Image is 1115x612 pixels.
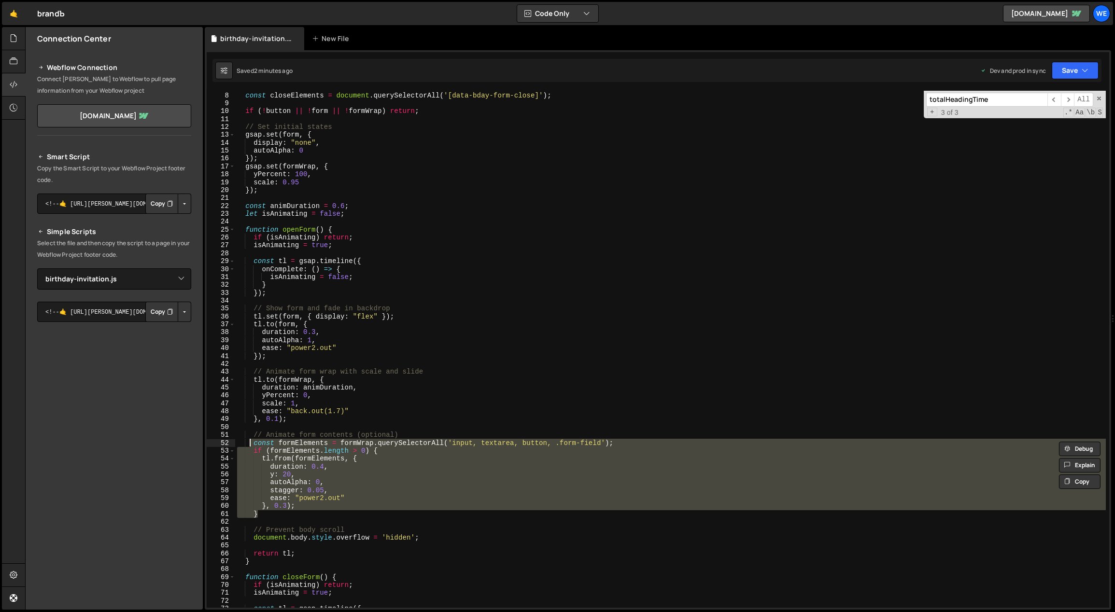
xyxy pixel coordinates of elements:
div: 44 [207,376,235,384]
div: 63 [207,526,235,534]
div: 13 [207,131,235,139]
div: 2 minutes ago [254,67,293,75]
a: 🤙 [2,2,26,25]
h2: Smart Script [37,151,191,163]
div: 15 [207,147,235,154]
div: 67 [207,557,235,565]
div: 26 [207,234,235,241]
div: 49 [207,415,235,423]
div: birthday-invitation.js [220,34,293,43]
div: 11 [207,115,235,123]
div: 68 [207,565,235,573]
div: 64 [207,534,235,542]
div: Button group with nested dropdown [145,302,191,322]
button: Explain [1059,458,1101,473]
div: 72 [207,597,235,605]
iframe: YouTube video player [37,431,192,518]
div: 50 [207,423,235,431]
div: 35 [207,305,235,312]
div: Saved [237,67,293,75]
button: Copy [1059,474,1101,489]
div: 21 [207,194,235,202]
div: 59 [207,494,235,502]
span: CaseSensitive Search [1074,108,1085,117]
div: 47 [207,400,235,407]
span: RegExp Search [1063,108,1073,117]
div: 27 [207,241,235,249]
div: 8 [207,92,235,99]
div: 18 [207,170,235,178]
div: 25 [207,226,235,234]
div: 71 [207,589,235,597]
span: Whole Word Search [1086,108,1096,117]
div: 43 [207,368,235,376]
div: 48 [207,407,235,415]
div: 54 [207,455,235,462]
span: 3 of 3 [937,109,962,116]
div: 46 [207,391,235,399]
div: 23 [207,210,235,218]
div: 69 [207,573,235,581]
div: 70 [207,581,235,589]
span: Search In Selection [1097,108,1103,117]
span: Alt-Enter [1074,93,1093,107]
div: 20 [207,186,235,194]
div: 9 [207,99,235,107]
p: Copy the Smart Script to your Webflow Project footer code. [37,163,191,186]
div: 10 [207,107,235,115]
div: 29 [207,257,235,265]
div: 42 [207,360,235,368]
button: Copy [145,194,178,214]
div: 53 [207,447,235,455]
div: 45 [207,384,235,391]
div: 52 [207,439,235,447]
div: New File [312,34,353,43]
div: 51 [207,431,235,439]
div: Dev and prod in sync [980,67,1046,75]
a: [DOMAIN_NAME] [37,104,191,127]
div: 14 [207,139,235,147]
div: 24 [207,218,235,225]
div: 39 [207,336,235,344]
div: 19 [207,179,235,186]
button: Code Only [517,5,598,22]
span: ​ [1061,93,1074,107]
h2: Connection Center [37,33,111,44]
div: 28 [207,250,235,257]
div: 12 [207,123,235,131]
p: Select the file and then copy the script to a page in your Webflow Project footer code. [37,237,191,261]
a: We [1093,5,1110,22]
button: Debug [1059,442,1101,456]
h2: Simple Scripts [37,226,191,237]
span: ​ [1047,93,1061,107]
div: brandЪ [37,8,65,19]
p: Connect [PERSON_NAME] to Webflow to pull page information from your Webflow project [37,73,191,97]
div: 37 [207,320,235,328]
h2: Webflow Connection [37,62,191,73]
div: 38 [207,328,235,336]
div: 55 [207,463,235,471]
div: 40 [207,344,235,352]
div: 66 [207,550,235,557]
div: 34 [207,297,235,305]
div: 22 [207,202,235,210]
div: Button group with nested dropdown [145,194,191,214]
div: 60 [207,502,235,510]
a: [DOMAIN_NAME] [1003,5,1090,22]
div: 56 [207,471,235,478]
div: 31 [207,273,235,281]
div: 16 [207,154,235,162]
div: 57 [207,478,235,486]
div: 65 [207,542,235,549]
div: 36 [207,313,235,320]
div: 58 [207,487,235,494]
button: Copy [145,302,178,322]
div: 61 [207,510,235,518]
div: 33 [207,289,235,297]
div: 32 [207,281,235,289]
iframe: YouTube video player [37,338,192,425]
div: 41 [207,352,235,360]
button: Save [1052,62,1099,79]
div: 30 [207,265,235,273]
div: 62 [207,518,235,526]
